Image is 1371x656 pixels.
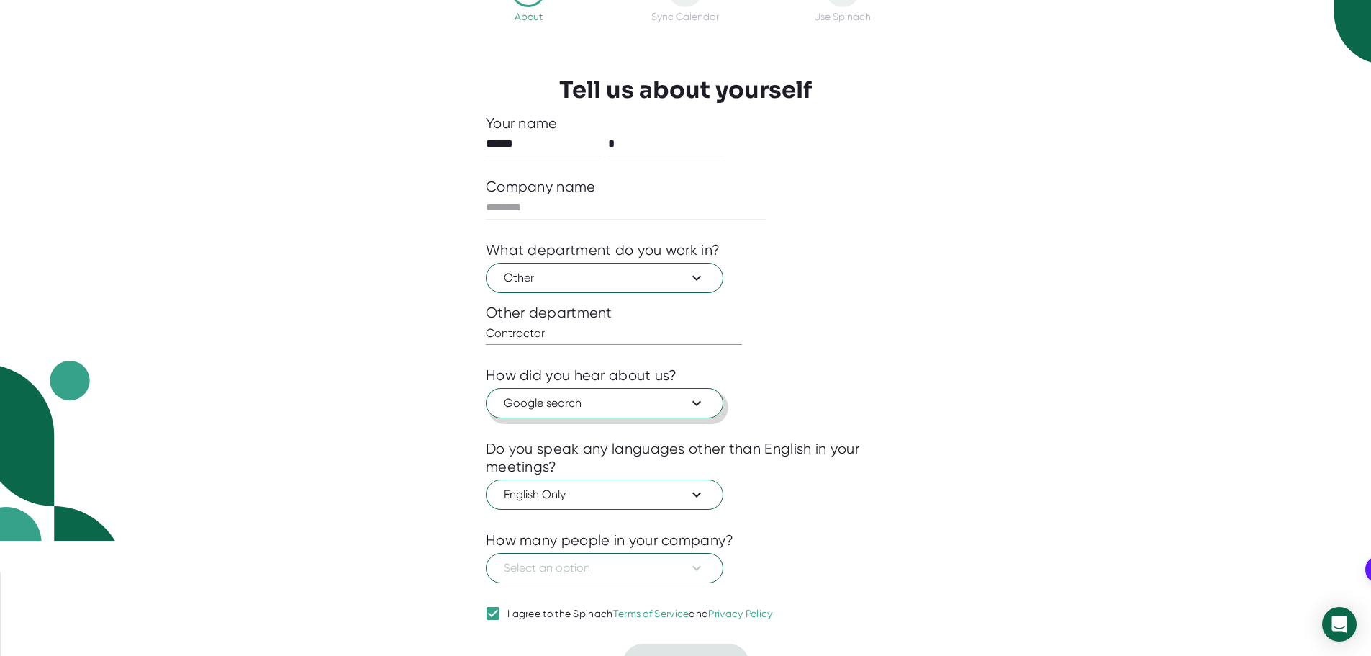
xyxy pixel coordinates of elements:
[613,608,689,619] a: Terms of Service
[1322,607,1357,642] div: Open Intercom Messenger
[504,560,705,577] span: Select an option
[507,608,773,621] div: I agree to the Spinach and
[486,553,723,583] button: Select an option
[708,608,772,619] a: Privacy Policy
